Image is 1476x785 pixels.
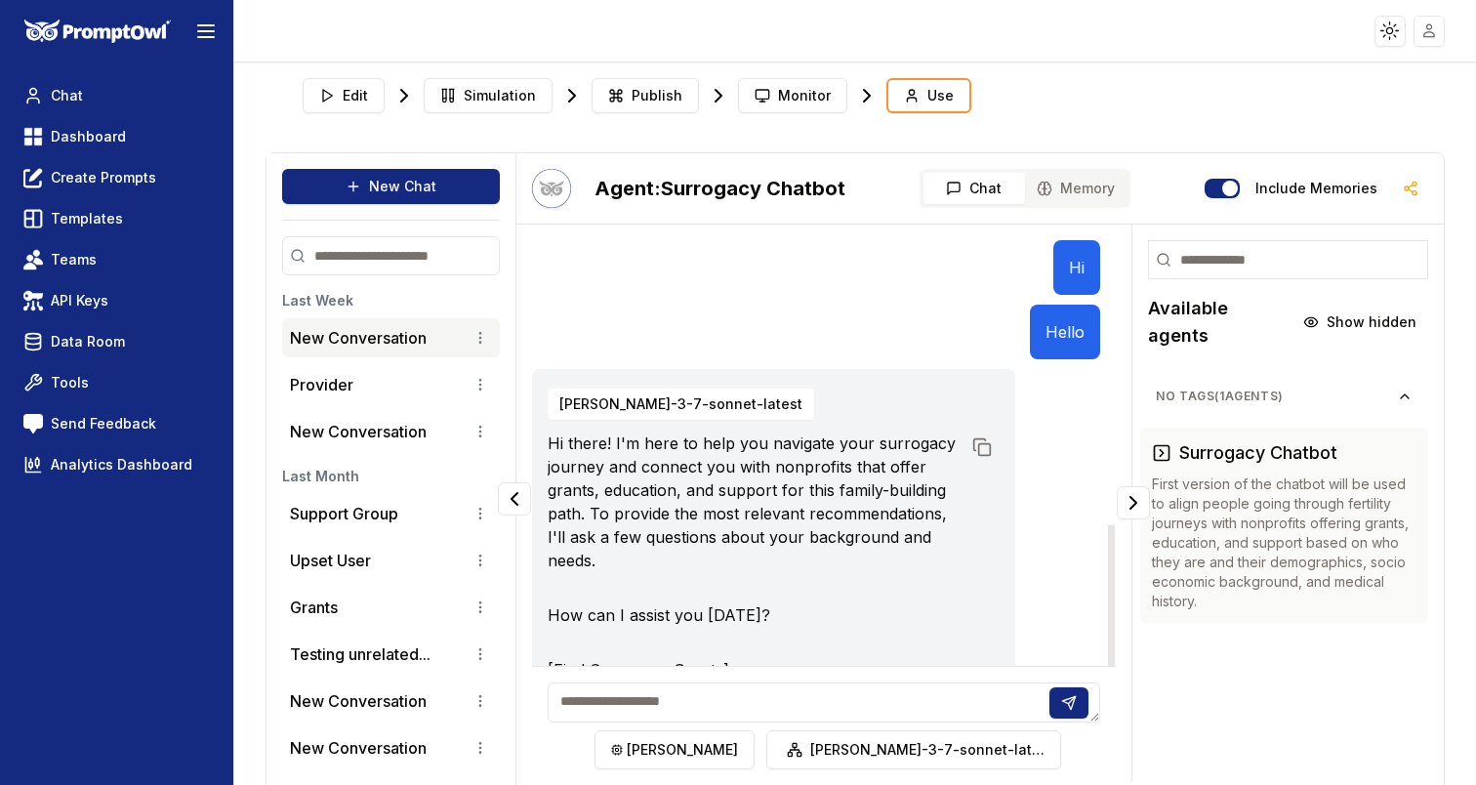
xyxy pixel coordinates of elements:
p: Hi [1069,256,1085,279]
span: Monitor [778,86,831,105]
img: PromptOwl [24,20,171,44]
span: API Keys [51,291,108,310]
span: [PERSON_NAME]-3-7-sonnet-latest [810,740,1045,760]
button: New Chat [282,169,500,204]
button: Conversation options [469,689,492,713]
p: First version of the chatbot will be used to align people going through fertility journeys with n... [1152,475,1416,611]
span: Publish [632,86,682,105]
span: Tools [51,373,89,392]
button: Conversation options [469,596,492,619]
span: Data Room [51,332,125,351]
p: New Conversation [290,420,427,443]
span: Simulation [464,86,536,105]
button: Conversation options [469,420,492,443]
img: Bot [532,169,571,208]
button: Conversation options [469,642,492,666]
button: Collapse panel [498,482,531,516]
button: Use [886,78,971,113]
p: Support Group [290,502,398,525]
p: Hello [1045,320,1085,344]
button: Collapse panel [1117,486,1150,519]
span: [PERSON_NAME] [627,740,738,760]
span: Teams [51,250,97,269]
span: Show hidden [1327,312,1416,332]
button: Conversation options [469,373,492,396]
button: Publish [592,78,699,113]
button: Conversation options [469,326,492,350]
a: Tools [16,365,218,400]
button: [PERSON_NAME]-3-7-sonnet-latest [548,389,814,420]
button: [PERSON_NAME]-3-7-sonnet-latest [766,730,1061,769]
a: Templates [16,201,218,236]
a: Analytics Dashboard [16,447,218,482]
span: Create Prompts [51,168,156,187]
p: New Conversation [290,326,427,350]
span: Use [927,86,954,105]
button: Conversation options [469,502,492,525]
img: feedback [23,414,43,434]
span: Edit [343,86,368,105]
p: Provider [290,373,353,396]
button: Simulation [424,78,553,113]
button: Monitor [738,78,847,113]
button: Conversation options [469,736,492,760]
h3: Surrogacy Chatbot [1179,439,1337,467]
h2: Available agents [1148,295,1291,350]
button: Include memories in the messages below [1205,179,1240,198]
h3: Last Week [282,291,500,310]
h2: Surrogacy Chatbot [594,175,845,202]
button: Conversation options [469,549,492,572]
a: Send Feedback [16,406,218,441]
a: Create Prompts [16,160,218,195]
a: Teams [16,242,218,277]
button: No Tags(1agents) [1140,381,1428,412]
span: Analytics Dashboard [51,455,192,475]
p: Hi there! I'm here to help you navigate your surrogacy journey and connect you with nonprofits th... [548,432,961,572]
span: Chat [51,86,83,105]
button: Testing unrelated... [290,642,430,666]
p: Upset User [290,549,371,572]
a: API Keys [16,283,218,318]
a: Data Room [16,324,218,359]
label: Include memories in the messages below [1255,182,1377,195]
span: Memory [1060,179,1115,198]
h3: Last Month [282,467,500,486]
button: Talk with Hootie [532,169,571,208]
p: New Conversation [290,689,427,713]
p: [Find Surrogacy Grants] [Learn About Surrogacy] [Join a Surrogacy Support Group] [I'm a provider ... [548,658,961,775]
span: Send Feedback [51,414,156,434]
p: New Conversation [290,736,427,760]
span: No Tags ( 1 agents) [1156,389,1397,404]
span: Chat [969,179,1002,198]
a: Chat [16,78,218,113]
button: Edit [303,78,385,113]
p: How can I assist you [DATE]? [548,603,961,627]
span: Templates [51,209,123,228]
p: Grants [290,596,338,619]
img: placeholder-user.jpg [1415,17,1444,45]
span: Dashboard [51,127,126,146]
button: Show hidden [1291,307,1428,338]
a: Dashboard [16,119,218,154]
button: [PERSON_NAME] [594,730,755,769]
